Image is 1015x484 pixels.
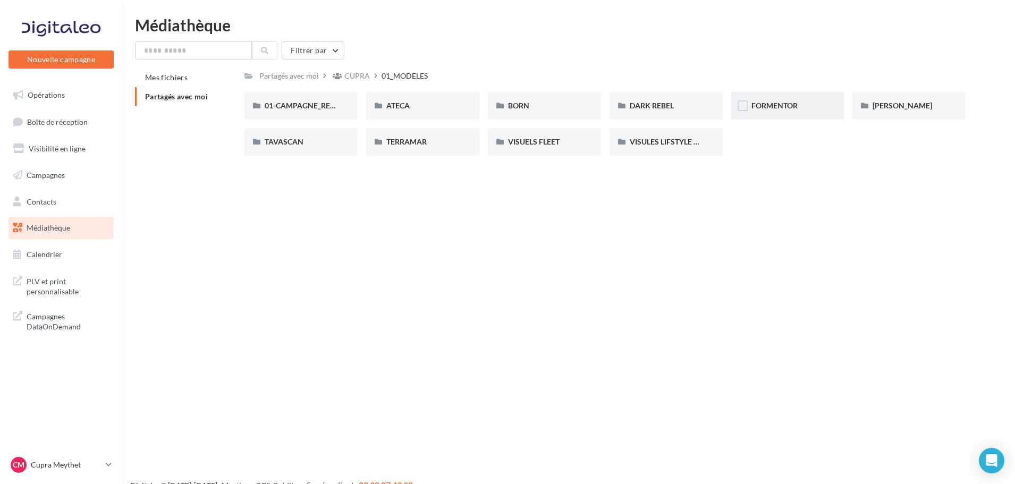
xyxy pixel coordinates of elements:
span: BORN [508,101,529,110]
div: Open Intercom Messenger [979,448,1004,473]
span: Opérations [28,90,65,99]
span: Médiathèque [27,223,70,232]
span: Calendrier [27,250,62,259]
a: Boîte de réception [6,111,116,133]
a: Campagnes [6,164,116,186]
span: ATECA [386,101,410,110]
span: TERRAMAR [386,137,427,146]
a: PLV et print personnalisable [6,270,116,301]
span: CM [13,460,24,470]
a: Contacts [6,191,116,213]
span: TAVASCAN [265,137,303,146]
div: Partagés avec moi [259,71,319,81]
button: Nouvelle campagne [9,50,114,69]
span: Campagnes DataOnDemand [27,309,109,332]
span: FORMENTOR [751,101,798,110]
p: Cupra Meythet [31,460,101,470]
span: VISUELS FLEET [508,137,560,146]
a: Calendrier [6,243,116,266]
span: Campagnes [27,171,65,180]
span: [PERSON_NAME] [873,101,932,110]
span: Mes fichiers [145,73,188,82]
span: Boîte de réception [27,117,88,126]
span: VISULES LIFSTYLE CUPRA [630,137,718,146]
span: PLV et print personnalisable [27,274,109,297]
span: 01-CAMPAGNE_RED_THREAD [265,101,368,110]
span: DARK REBEL [630,101,674,110]
a: Campagnes DataOnDemand [6,305,116,336]
div: Médiathèque [135,17,1002,33]
button: Filtrer par [282,41,344,60]
span: Partagés avec moi [145,92,208,101]
a: CM Cupra Meythet [9,455,114,475]
a: Visibilité en ligne [6,138,116,160]
span: Visibilité en ligne [29,144,86,153]
div: CUPRA [344,71,370,81]
a: Médiathèque [6,217,116,239]
span: Contacts [27,197,56,206]
a: Opérations [6,84,116,106]
div: 01_MODELES [382,71,428,81]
